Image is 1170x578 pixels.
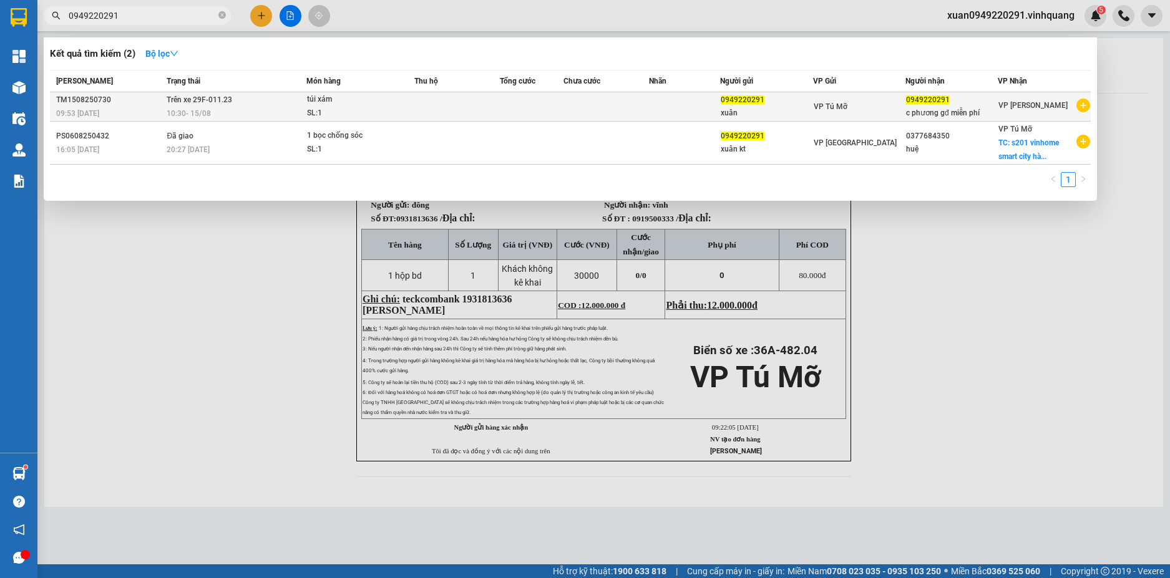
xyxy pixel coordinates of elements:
div: xuân [721,107,812,120]
span: down [170,49,178,58]
span: Người gửi [720,77,753,85]
span: 09:53 [DATE] [56,109,99,118]
span: 10:30 - 15/08 [167,109,211,118]
span: left [1050,175,1057,183]
span: [PERSON_NAME] [56,77,113,85]
div: 0377684350 [906,130,997,143]
input: Tìm tên, số ĐT hoặc mã đơn [69,9,216,22]
button: Bộ lọcdown [135,44,188,64]
a: 1 [1061,173,1075,186]
div: túi xám [307,93,401,107]
div: SL: 1 [307,107,401,120]
strong: Bộ lọc [145,49,178,59]
img: dashboard-icon [12,50,26,63]
div: TM1508250730 [56,94,163,107]
span: 20:27 [DATE] [167,145,210,154]
img: logo-vxr [11,8,27,27]
span: question-circle [13,496,25,508]
span: 0949220291 [906,95,950,104]
span: 0949220291 [721,95,764,104]
img: warehouse-icon [12,467,26,480]
span: VP Tú Mỡ [998,125,1032,133]
span: 0949220291 [721,132,764,140]
img: warehouse-icon [12,81,26,94]
span: Nhãn [649,77,666,85]
img: solution-icon [12,175,26,188]
button: right [1076,172,1091,187]
span: TC: s201 vinhome smart city hà... [998,138,1059,161]
span: VP [GEOGRAPHIC_DATA] [814,138,897,147]
li: 1 [1061,172,1076,187]
div: huệ [906,143,997,156]
span: close-circle [218,10,226,22]
img: warehouse-icon [12,112,26,125]
span: notification [13,524,25,536]
h3: Kết quả tìm kiếm ( 2 ) [50,47,135,60]
span: 16:05 [DATE] [56,145,99,154]
span: VP Nhận [998,77,1027,85]
div: 1 bọc chống sóc [307,129,401,143]
span: VP Tú Mỡ [814,102,847,111]
li: Next Page [1076,172,1091,187]
button: left [1046,172,1061,187]
span: Chưa cước [563,77,600,85]
span: Trạng thái [167,77,200,85]
li: Previous Page [1046,172,1061,187]
div: c phương gđ miễn phí [906,107,997,120]
span: VP [PERSON_NAME] [998,101,1068,110]
span: Tổng cước [500,77,535,85]
img: warehouse-icon [12,143,26,157]
span: Đã giao [167,132,193,140]
span: close-circle [218,11,226,19]
sup: 1 [24,465,27,469]
span: plus-circle [1076,99,1090,112]
span: right [1080,175,1087,183]
span: Món hàng [306,77,341,85]
span: search [52,11,61,20]
div: SL: 1 [307,143,401,157]
span: VP Gửi [813,77,836,85]
span: Trên xe 29F-011.23 [167,95,232,104]
span: Thu hộ [414,77,438,85]
div: xuân kt [721,143,812,156]
span: message [13,552,25,564]
span: plus-circle [1076,135,1090,148]
span: Người nhận [905,77,945,85]
div: PS0608250432 [56,130,163,143]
